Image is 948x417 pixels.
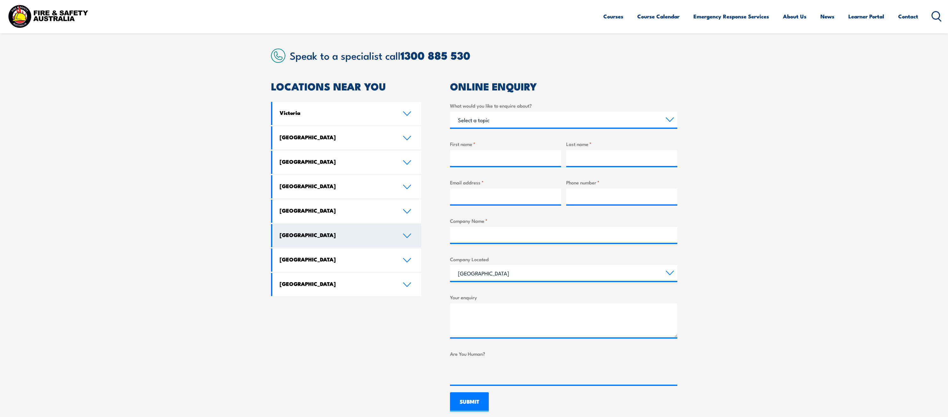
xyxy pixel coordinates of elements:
[450,392,489,412] input: SUBMIT
[450,82,677,90] h2: ONLINE ENQUIRY
[450,140,561,148] label: First name
[272,102,421,125] a: Victoria
[783,8,806,25] a: About Us
[280,207,393,214] h4: [GEOGRAPHIC_DATA]
[280,182,393,189] h4: [GEOGRAPHIC_DATA]
[693,8,769,25] a: Emergency Response Services
[450,217,677,224] label: Company Name
[450,350,677,357] label: Are You Human?
[450,102,677,109] label: What would you like to enquire about?
[450,294,677,301] label: Your enquiry
[637,8,680,25] a: Course Calendar
[566,179,677,186] label: Phone number
[280,109,393,116] h4: Victoria
[603,8,623,25] a: Courses
[272,200,421,223] a: [GEOGRAPHIC_DATA]
[280,158,393,165] h4: [GEOGRAPHIC_DATA]
[272,126,421,149] a: [GEOGRAPHIC_DATA]
[272,273,421,296] a: [GEOGRAPHIC_DATA]
[280,231,393,238] h4: [GEOGRAPHIC_DATA]
[450,255,677,263] label: Company Located
[450,179,561,186] label: Email address
[401,47,470,63] a: 1300 885 530
[820,8,834,25] a: News
[272,151,421,174] a: [GEOGRAPHIC_DATA]
[280,256,393,263] h4: [GEOGRAPHIC_DATA]
[280,280,393,287] h4: [GEOGRAPHIC_DATA]
[272,224,421,247] a: [GEOGRAPHIC_DATA]
[898,8,918,25] a: Contact
[848,8,884,25] a: Learner Portal
[280,134,393,141] h4: [GEOGRAPHIC_DATA]
[450,360,547,385] iframe: reCAPTCHA
[566,140,677,148] label: Last name
[290,50,677,61] h2: Speak to a specialist call
[272,248,421,272] a: [GEOGRAPHIC_DATA]
[271,82,421,90] h2: LOCATIONS NEAR YOU
[272,175,421,198] a: [GEOGRAPHIC_DATA]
